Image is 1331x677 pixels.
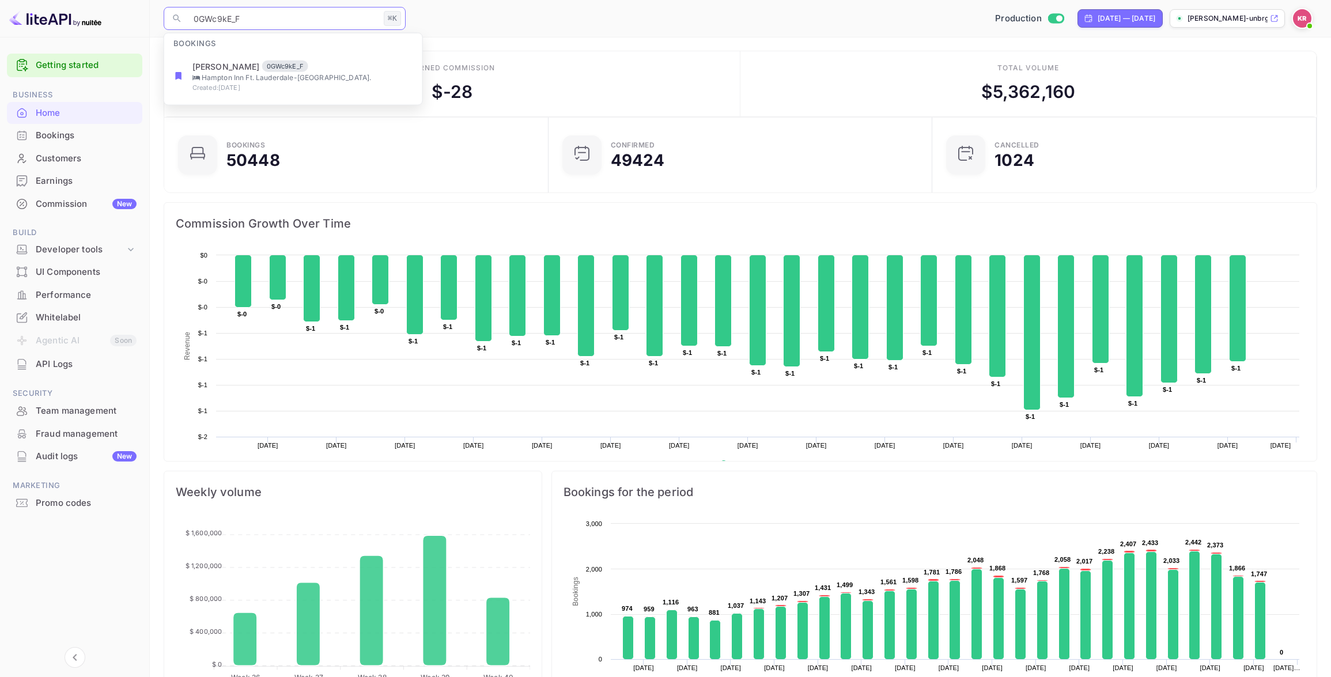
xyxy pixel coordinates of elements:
[7,193,142,214] a: CommissionNew
[924,569,940,576] text: 1,781
[669,442,690,449] text: [DATE]
[200,252,207,259] text: $0
[443,323,452,330] text: $-1
[1185,539,1201,546] text: 2,442
[7,284,142,307] div: Performance
[237,311,247,317] text: $-0
[271,303,281,310] text: $-0
[854,362,863,369] text: $-1
[198,433,207,440] text: $-2
[633,664,654,671] text: [DATE]
[432,79,473,105] div: $ -28
[1163,557,1179,564] text: 2,033
[7,261,142,282] a: UI Components
[1120,540,1136,547] text: 2,407
[198,381,207,388] text: $-1
[649,360,658,366] text: $-1
[36,198,137,211] div: Commission
[995,152,1034,168] div: 1024
[7,423,142,445] div: Fraud management
[772,595,788,602] text: 1,207
[687,606,698,612] text: 963
[198,407,207,414] text: $-1
[7,387,142,400] span: Security
[1011,577,1027,584] text: 1,597
[198,278,207,285] text: $-0
[7,102,142,123] a: Home
[463,442,484,449] text: [DATE]
[902,577,918,584] text: 1,598
[859,588,875,595] text: 1,343
[7,353,142,376] div: API Logs
[622,605,633,612] text: 974
[677,664,698,671] text: [DATE]
[990,12,1068,25] div: Switch to Sandbox mode
[991,380,1000,387] text: $-1
[614,334,623,341] text: $-1
[997,63,1059,73] div: Total volume
[875,442,895,449] text: [DATE]
[176,483,530,501] span: Weekly volume
[409,63,494,73] div: Earned commission
[7,226,142,239] span: Build
[212,660,222,668] tspan: $ 0
[532,442,553,449] text: [DATE]
[751,369,761,376] text: $-1
[190,595,222,603] tspan: $ 800,000
[198,330,207,336] text: $-1
[1033,569,1049,576] text: 1,768
[1231,365,1241,372] text: $-1
[477,345,486,351] text: $-1
[36,428,137,441] div: Fraud management
[611,142,655,149] div: Confirmed
[967,557,984,563] text: 2,048
[1142,539,1158,546] text: 2,433
[764,664,785,671] text: [DATE]
[1080,442,1101,449] text: [DATE]
[7,240,142,260] div: Developer tools
[720,664,741,671] text: [DATE]
[600,442,621,449] text: [DATE]
[262,61,308,71] span: 0GWc9kE_F
[112,199,137,209] div: New
[1026,413,1035,420] text: $-1
[938,664,959,671] text: [DATE]
[572,577,580,606] text: Bookings
[1280,649,1283,656] text: 0
[7,170,142,192] div: Earnings
[36,59,137,72] a: Getting started
[187,7,379,30] input: Search (e.g. bookings, documentation)
[1060,401,1069,408] text: $-1
[1156,664,1177,671] text: [DATE]
[1207,542,1223,549] text: 2,373
[1200,664,1220,671] text: [DATE]
[306,325,315,332] text: $-1
[36,175,137,188] div: Earnings
[806,442,827,449] text: [DATE]
[807,664,828,671] text: [DATE]
[7,124,142,146] a: Bookings
[7,400,142,422] div: Team management
[709,609,720,616] text: 881
[815,584,831,591] text: 1,431
[326,442,347,449] text: [DATE]
[981,79,1076,105] div: $ 5,362,160
[375,308,384,315] text: $-0
[785,370,795,377] text: $-1
[7,423,142,444] a: Fraud management
[888,364,898,370] text: $-1
[946,568,962,575] text: 1,786
[7,193,142,215] div: CommissionNew
[36,152,137,165] div: Customers
[7,307,142,329] div: Whitelabel
[1251,570,1267,577] text: 1,747
[1012,442,1033,449] text: [DATE]
[7,147,142,170] div: Customers
[36,311,137,324] div: Whitelabel
[7,492,142,515] div: Promo codes
[943,442,964,449] text: [DATE]
[183,332,191,360] text: Revenue
[683,349,692,356] text: $-1
[512,339,521,346] text: $-1
[1229,565,1245,572] text: 1,866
